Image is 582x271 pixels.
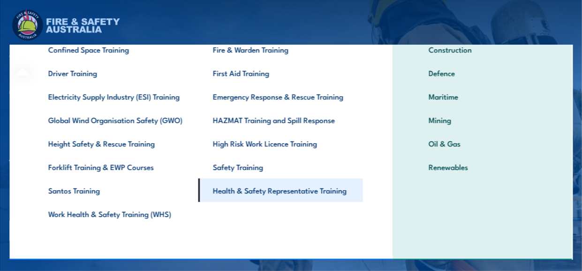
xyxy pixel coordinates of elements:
a: Courses [9,45,36,67]
a: Work Health & Safety Training (WHS) [34,202,199,225]
a: Fire & Warden Training [199,38,363,61]
a: Mining [415,108,551,132]
a: First Aid Training [199,61,363,85]
a: Contact [410,45,436,67]
a: HAZMAT Training and Spill Response [199,108,363,132]
a: Safety Training [199,155,363,178]
a: Renewables [415,155,551,178]
a: Oil & Gas [415,132,551,155]
a: Global Wind Organisation Safety (GWO) [34,108,199,132]
a: Confined Space Training [34,38,199,61]
a: Maritime [415,85,551,108]
a: Forklift Training & EWP Courses [34,155,199,178]
a: Health & Safety Representative Training [199,178,363,202]
a: Driver Training [34,61,199,85]
a: Course Calendar [56,45,112,67]
a: Santos Training [34,178,199,202]
a: Emergency Response & Rescue Training [199,85,363,108]
a: Learner Portal [342,45,390,67]
a: Electricity Supply Industry (ESI) Training [34,85,199,108]
a: News [303,45,321,67]
a: Defence [415,61,551,85]
a: Construction [415,38,551,61]
a: Height Safety & Rescue Training [34,132,199,155]
a: Emergency Response Services [132,45,232,67]
a: About Us [252,45,282,67]
a: High Risk Work Licence Training [199,132,363,155]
